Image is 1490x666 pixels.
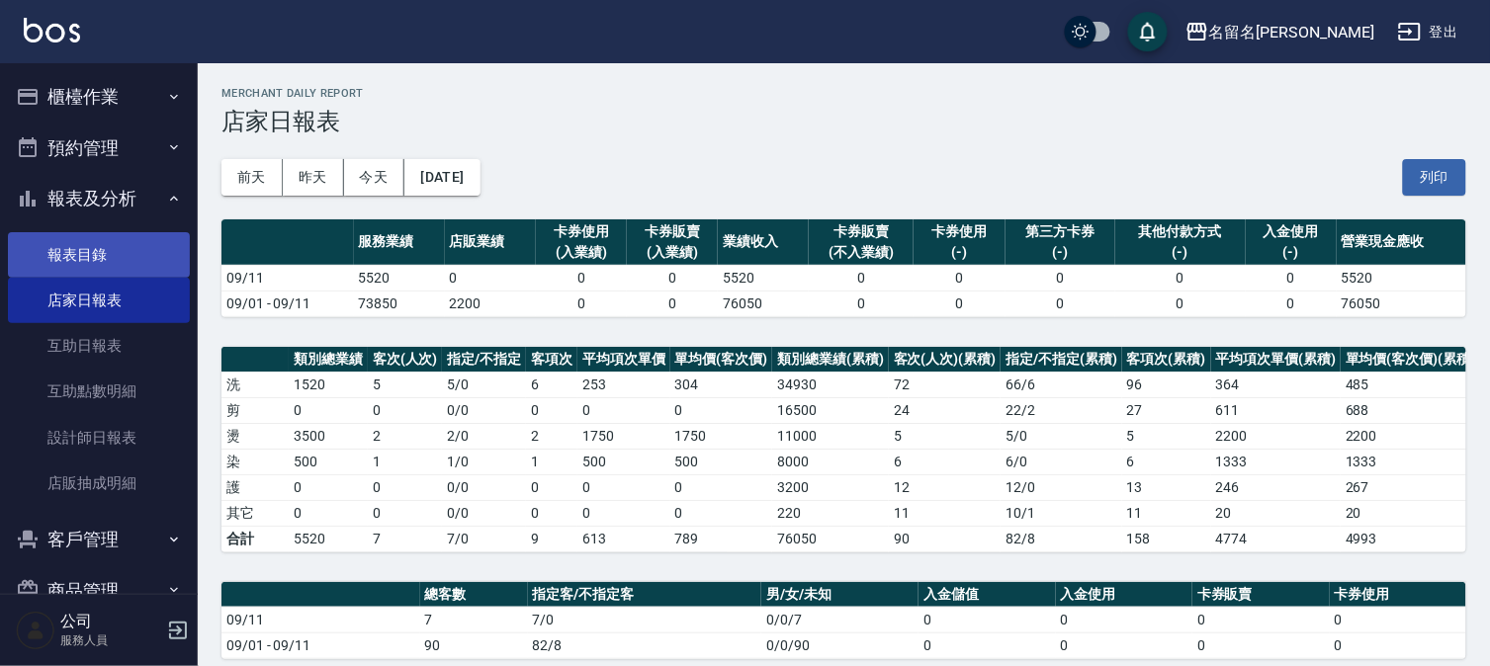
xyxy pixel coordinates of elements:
[1211,423,1342,449] td: 2200
[718,291,809,316] td: 76050
[526,449,577,474] td: 1
[670,372,773,397] td: 304
[577,474,670,500] td: 0
[919,242,1000,263] div: (-)
[442,449,526,474] td: 1 / 0
[1122,347,1211,373] th: 客項次(累積)
[1341,500,1480,526] td: 20
[889,526,1002,551] td: 90
[8,173,190,224] button: 報表及分析
[889,449,1002,474] td: 6
[670,449,773,474] td: 500
[221,526,289,551] td: 合計
[718,265,809,291] td: 5520
[1251,221,1332,242] div: 入金使用
[289,372,368,397] td: 1520
[221,219,1466,317] table: a dense table
[1246,265,1337,291] td: 0
[1122,500,1211,526] td: 11
[1341,397,1480,423] td: 688
[1001,500,1122,526] td: 10 / 1
[919,607,1055,632] td: 0
[670,347,773,373] th: 單均價(客次價)
[289,500,368,526] td: 0
[761,632,919,658] td: 0/0/90
[1211,372,1342,397] td: 364
[526,397,577,423] td: 0
[627,265,718,291] td: 0
[442,526,526,551] td: 7/0
[761,607,919,632] td: 0/0/7
[354,219,445,266] th: 服務業績
[1209,20,1374,44] div: 名留名[PERSON_NAME]
[221,108,1466,135] h3: 店家日報表
[221,500,289,526] td: 其它
[445,265,536,291] td: 0
[1330,607,1466,632] td: 0
[772,500,889,526] td: 220
[8,460,190,506] a: 店販抽成明細
[8,415,190,460] a: 設計師日報表
[1246,291,1337,316] td: 0
[1341,474,1480,500] td: 267
[1211,526,1342,551] td: 4774
[889,474,1002,500] td: 12
[1001,372,1122,397] td: 66 / 6
[8,514,190,565] button: 客戶管理
[526,423,577,449] td: 2
[577,423,670,449] td: 1750
[404,159,480,196] button: [DATE]
[670,474,773,500] td: 0
[526,372,577,397] td: 6
[283,159,344,196] button: 昨天
[1006,265,1116,291] td: 0
[627,291,718,316] td: 0
[8,71,190,123] button: 櫃檯作業
[1122,397,1211,423] td: 27
[528,582,762,608] th: 指定客/不指定客
[1122,372,1211,397] td: 96
[1115,291,1245,316] td: 0
[8,123,190,174] button: 預約管理
[1010,242,1111,263] div: (-)
[670,423,773,449] td: 1750
[526,526,577,551] td: 9
[772,474,889,500] td: 3200
[442,397,526,423] td: 0 / 0
[1192,607,1329,632] td: 0
[577,397,670,423] td: 0
[526,500,577,526] td: 0
[1115,265,1245,291] td: 0
[221,423,289,449] td: 燙
[368,526,443,551] td: 7
[889,397,1002,423] td: 24
[1056,582,1192,608] th: 入金使用
[221,291,354,316] td: 09/01 - 09/11
[1211,474,1342,500] td: 246
[289,347,368,373] th: 類別總業績
[368,347,443,373] th: 客次(人次)
[528,607,762,632] td: 7/0
[670,500,773,526] td: 0
[919,221,1000,242] div: 卡券使用
[221,397,289,423] td: 剪
[1128,12,1168,51] button: save
[420,607,528,632] td: 7
[577,500,670,526] td: 0
[1211,397,1342,423] td: 611
[8,323,190,369] a: 互助日報表
[289,474,368,500] td: 0
[772,397,889,423] td: 16500
[420,582,528,608] th: 總客數
[1001,526,1122,551] td: 82/8
[442,500,526,526] td: 0 / 0
[221,474,289,500] td: 護
[1337,265,1466,291] td: 5520
[809,291,914,316] td: 0
[344,159,405,196] button: 今天
[1390,14,1466,50] button: 登出
[60,631,161,649] p: 服務人員
[632,242,713,263] div: (入業績)
[1122,526,1211,551] td: 158
[577,526,670,551] td: 613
